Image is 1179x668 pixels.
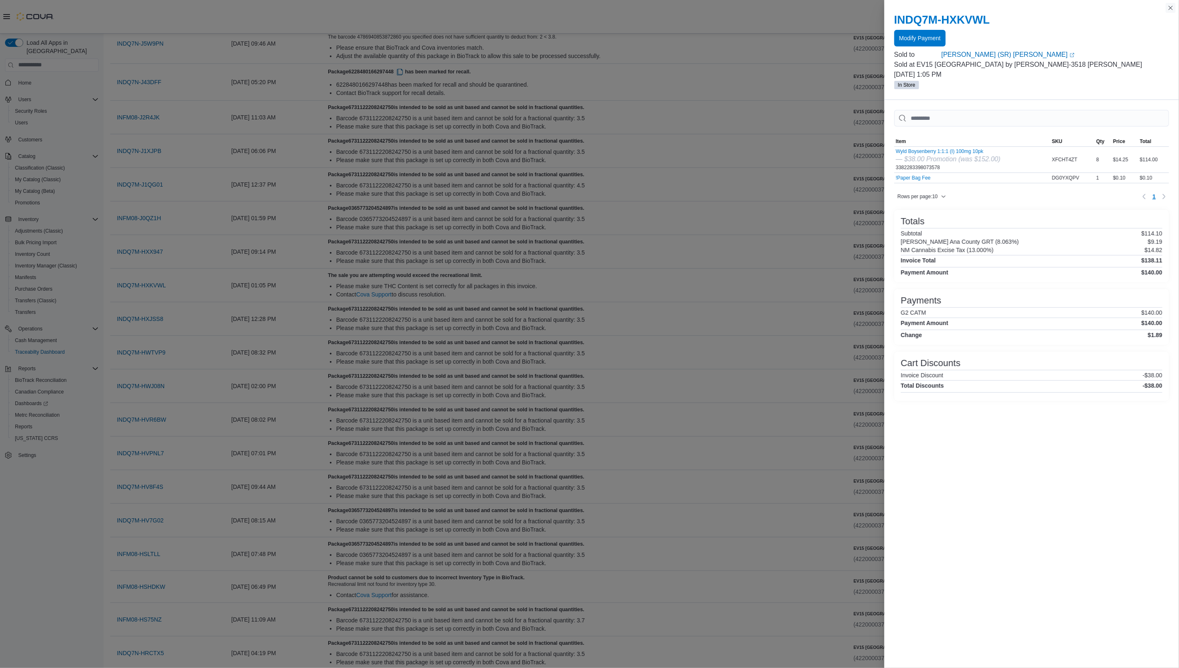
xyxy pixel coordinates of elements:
input: This is a search bar. As you type, the results lower in the page will automatically filter. [894,110,1169,126]
p: Sold at EV15 [GEOGRAPHIC_DATA] by [PERSON_NAME]-3518 [PERSON_NAME] [894,60,1169,70]
div: $114.00 [1138,155,1169,165]
div: — $38.00 Promotion (was $152.00) [896,154,1001,164]
button: Wyld Boysenberry 1:1:1 (I) 100mg 10pk [896,148,1001,154]
div: $14.25 [1111,155,1138,165]
div: 1 [1095,173,1112,183]
h4: Total Discounts [901,382,944,389]
button: Qty [1095,136,1112,146]
a: [PERSON_NAME] (SR) [PERSON_NAME]External link [942,50,1169,60]
h3: Payments [901,296,942,306]
button: Total [1138,136,1169,146]
span: Rows per page : 10 [898,193,938,200]
button: Modify Payment [894,30,946,46]
h6: NM Cannabis Excise Tax (13.000%) [901,247,994,253]
p: $9.19 [1148,238,1162,245]
span: Modify Payment [899,34,941,42]
span: SKU [1052,138,1063,145]
nav: Pagination for table: MemoryTable from EuiInMemoryTable [1139,190,1169,203]
span: DG0YXQPV [1052,175,1080,181]
button: Next page [1159,192,1169,202]
h4: Payment Amount [901,320,949,326]
ul: Pagination for table: MemoryTable from EuiInMemoryTable [1149,190,1159,203]
svg: External link [1070,53,1075,58]
div: 3382283398073578 [896,148,1001,171]
h2: INDQ7M-HXKVWL [894,13,1169,27]
button: Page 1 of 1 [1149,190,1159,203]
span: Item [896,138,906,145]
p: [DATE] 1:05 PM [894,70,1169,80]
div: Sold to [894,50,940,60]
h6: [PERSON_NAME] Ana County GRT (8.063%) [901,238,1019,245]
h6: Invoice Discount [901,372,944,379]
h4: $138.11 [1141,257,1162,264]
span: 1 [1152,192,1156,201]
button: Price [1111,136,1138,146]
h6: G2 CATM [901,309,926,316]
button: Previous page [1139,192,1149,202]
p: $114.10 [1141,230,1162,237]
span: In Store [898,81,915,89]
h4: Change [901,332,922,338]
h4: -$38.00 [1143,382,1162,389]
span: In Store [894,81,919,89]
div: 8 [1095,155,1112,165]
h4: $1.89 [1148,332,1162,338]
div: $0.10 [1138,173,1169,183]
h3: Totals [901,216,925,226]
h4: $140.00 [1141,320,1162,326]
span: Total [1140,138,1152,145]
h6: Subtotal [901,230,922,237]
p: $140.00 [1141,309,1162,316]
h4: Payment Amount [901,269,949,276]
span: XFCHT4ZT [1052,156,1077,163]
button: Rows per page:10 [894,192,949,202]
button: SKU [1051,136,1095,146]
button: Item [894,136,1051,146]
button: !Paper Bag Fee [896,175,931,181]
span: Price [1113,138,1125,145]
h3: Cart Discounts [901,358,961,368]
h4: $140.00 [1141,269,1162,276]
p: $14.82 [1145,247,1162,253]
h4: Invoice Total [901,257,936,264]
button: Close this dialog [1166,3,1176,13]
p: -$38.00 [1143,372,1162,379]
div: $0.10 [1111,173,1138,183]
span: Qty [1097,138,1105,145]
